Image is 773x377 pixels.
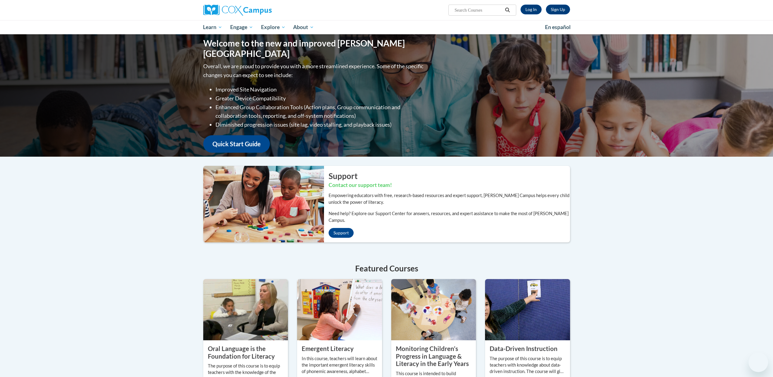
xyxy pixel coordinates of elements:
[203,62,425,80] p: Overall, we are proud to provide you with a more streamlined experience. Some of the specific cha...
[503,6,512,14] button: Search
[329,181,570,189] h3: Contact our support team!
[485,279,570,340] img: Data-Driven Instruction
[203,135,270,153] a: Quick Start Guide
[215,120,425,129] li: Diminished progression issues (site lag, video stalling, and playback issues)
[203,279,288,340] img: Oral Language is the Foundation for Literacy
[490,345,558,352] property: Data-Driven Instruction
[546,5,570,14] a: Register
[545,24,571,30] span: En español
[289,20,318,34] a: About
[541,21,575,34] a: En español
[261,24,285,31] span: Explore
[329,210,570,224] p: Need help? Explore our Support Center for answers, resources, and expert assistance to make the m...
[230,24,253,31] span: Engage
[329,170,570,181] h2: Support
[329,192,570,206] p: Empowering educators with free, research-based resources and expert support, [PERSON_NAME] Campus...
[396,345,469,367] property: Monitoring Children’s Progress in Language & Literacy in the Early Years
[391,279,476,340] img: Monitoring Children’s Progress in Language & Literacy in the Early Years
[199,166,324,242] img: ...
[302,356,377,375] p: In this course, teachers will learn about the important emergent literacy skills of phonemic awar...
[203,263,570,274] h4: Featured Courses
[203,38,425,59] h1: Welcome to the new and improved [PERSON_NAME][GEOGRAPHIC_DATA]
[293,24,314,31] span: About
[208,345,275,360] property: Oral Language is the Foundation for Literacy
[203,5,272,16] img: Cox Campus
[194,20,579,34] div: Main menu
[226,20,257,34] a: Engage
[297,279,382,340] img: Emergent Literacy
[302,345,354,352] property: Emergent Literacy
[203,5,319,16] a: Cox Campus
[215,94,425,103] li: Greater Device Compatibility
[215,103,425,121] li: Enhanced Group Collaboration Tools (Action plans, Group communication and collaboration tools, re...
[329,228,354,238] a: Support
[199,20,226,34] a: Learn
[749,353,768,372] iframe: Button to launch messaging window
[257,20,289,34] a: Explore
[215,85,425,94] li: Improved Site Navigation
[203,24,222,31] span: Learn
[521,5,542,14] a: Log In
[490,356,565,375] p: The purpose of this course is to equip teachers with knowledge about data-driven instruction. The...
[454,6,503,14] input: Search Courses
